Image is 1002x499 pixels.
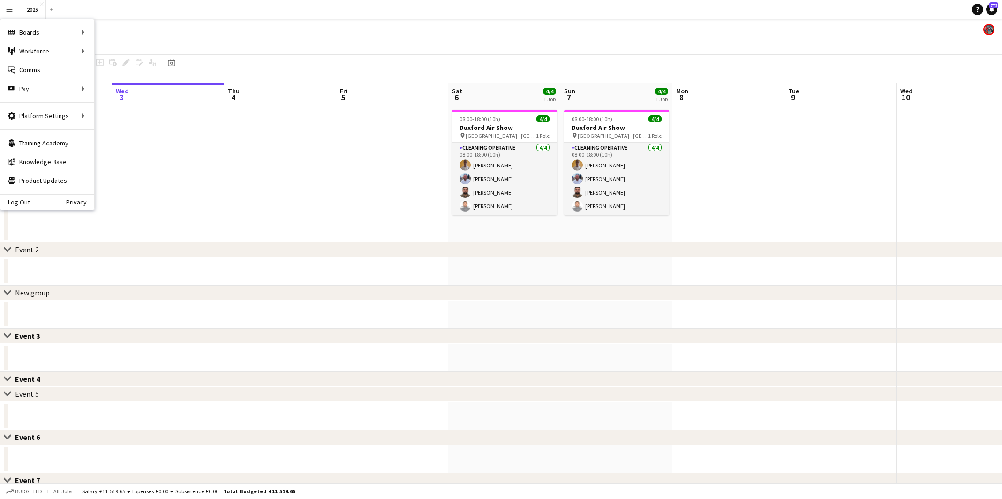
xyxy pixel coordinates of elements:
app-job-card: 08:00-18:00 (10h)4/4Duxford Air Show [GEOGRAPHIC_DATA] - [GEOGRAPHIC_DATA]1 RoleCleaning Operativ... [564,110,669,215]
span: Wed [900,87,912,95]
a: Comms [0,60,94,79]
a: Log Out [0,198,30,206]
div: Salary £11 519.65 + Expenses £0.00 + Subsistence £0.00 = [82,488,295,495]
span: 5 [339,92,347,103]
div: Event 7 [15,476,47,485]
span: 4/4 [648,115,662,122]
span: 4 [226,92,240,103]
span: [GEOGRAPHIC_DATA] - [GEOGRAPHIC_DATA] [466,132,536,139]
app-job-card: 08:00-18:00 (10h)4/4Duxford Air Show [GEOGRAPHIC_DATA] - [GEOGRAPHIC_DATA]1 RoleCleaning Operativ... [452,110,557,215]
a: 772 [986,4,997,15]
span: 9 [787,92,799,103]
app-user-avatar: Lucia Aguirre de Potter [983,24,994,35]
span: Sat [452,87,462,95]
h3: Duxford Air Show [452,123,557,132]
div: Platform Settings [0,106,94,125]
a: Product Updates [0,171,94,190]
span: 1 Role [648,132,662,139]
a: Knowledge Base [0,152,94,171]
a: Training Academy [0,134,94,152]
div: New group [15,288,50,297]
span: 8 [675,92,688,103]
span: 10 [899,92,912,103]
app-card-role: Cleaning Operative4/408:00-18:00 (10h)[PERSON_NAME][PERSON_NAME][PERSON_NAME][PERSON_NAME] [452,143,557,215]
div: Pay [0,79,94,98]
div: 1 Job [543,96,556,103]
span: 08:00-18:00 (10h) [460,115,500,122]
span: All jobs [52,488,74,495]
h3: Duxford Air Show [564,123,669,132]
div: Event 6 [15,432,47,442]
span: 7 [563,92,575,103]
span: 4/4 [655,88,668,95]
span: Mon [676,87,688,95]
div: Event 4 [15,374,47,384]
span: 1 Role [536,132,550,139]
span: 3 [114,92,129,103]
div: Event 3 [15,331,47,340]
span: [GEOGRAPHIC_DATA] - [GEOGRAPHIC_DATA] [578,132,648,139]
button: 2025 [19,0,46,19]
button: Budgeted [5,486,44,497]
div: Boards [0,23,94,42]
span: 6 [451,92,462,103]
span: Total Budgeted £11 519.65 [223,488,295,495]
a: Privacy [66,198,94,206]
div: Event 2 [15,245,39,254]
span: Fri [340,87,347,95]
div: Event 5 [15,389,39,399]
span: 08:00-18:00 (10h) [572,115,612,122]
div: Workforce [0,42,94,60]
span: 4/4 [543,88,556,95]
span: 772 [989,2,998,8]
span: Budgeted [15,488,42,495]
span: Tue [788,87,799,95]
span: Thu [228,87,240,95]
span: 4/4 [536,115,550,122]
span: Sun [564,87,575,95]
div: 1 Job [655,96,668,103]
span: Wed [116,87,129,95]
app-card-role: Cleaning Operative4/408:00-18:00 (10h)[PERSON_NAME][PERSON_NAME][PERSON_NAME][PERSON_NAME] [564,143,669,215]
